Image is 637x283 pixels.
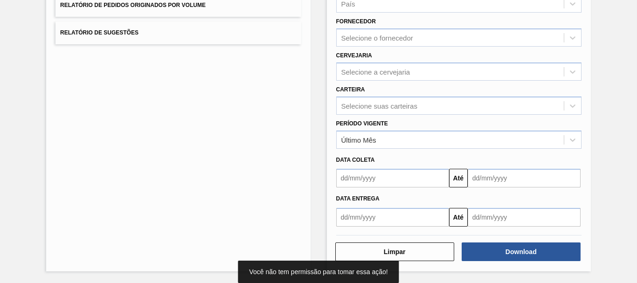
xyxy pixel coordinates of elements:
[449,169,468,187] button: Até
[336,86,365,93] label: Carteira
[55,21,301,44] button: Relatório de Sugestões
[336,208,449,227] input: dd/mm/yyyy
[341,102,417,110] div: Selecione suas carteiras
[336,18,376,25] label: Fornecedor
[341,68,410,76] div: Selecione a cervejaria
[336,52,372,59] label: Cervejaria
[336,169,449,187] input: dd/mm/yyyy
[336,120,388,127] label: Período Vigente
[462,242,581,261] button: Download
[449,208,468,227] button: Até
[335,242,454,261] button: Limpar
[336,157,375,163] span: Data coleta
[60,29,138,36] span: Relatório de Sugestões
[468,208,581,227] input: dd/mm/yyyy
[336,195,380,202] span: Data entrega
[341,136,376,144] div: Último Mês
[249,268,388,276] span: Você não tem permissão para tomar essa ação!
[468,169,581,187] input: dd/mm/yyyy
[60,2,206,8] span: Relatório de Pedidos Originados por Volume
[341,34,413,42] div: Selecione o fornecedor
